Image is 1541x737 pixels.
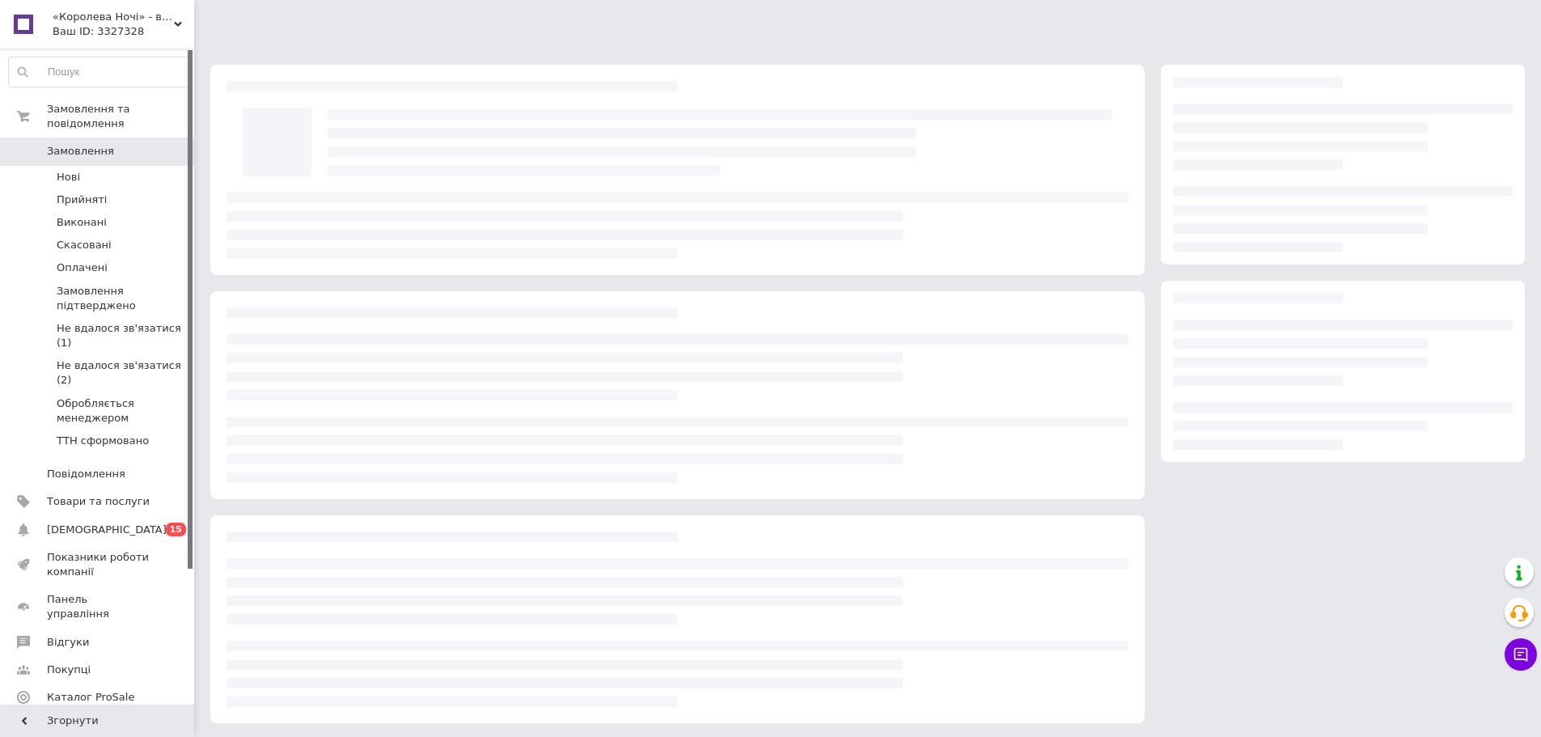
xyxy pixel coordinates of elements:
span: Обробляється менеджером [57,396,189,426]
span: Товари та послуги [47,494,150,509]
input: Пошук [9,57,190,87]
span: Виконані [57,215,107,230]
span: Прийняті [57,193,107,207]
span: Скасовані [57,238,112,252]
button: Чат з покупцем [1505,638,1537,671]
span: Замовлення підтверджено [57,284,189,313]
span: [DEMOGRAPHIC_DATA] [47,523,167,537]
span: Панель управління [47,592,150,621]
span: Повідомлення [47,467,125,481]
span: Показники роботи компанії [47,550,150,579]
span: Не вдалося зв'язатися (2) [57,358,189,388]
span: 15 [166,523,186,536]
span: «Королева Ночі» - виробник постільної білизни в Україні [53,10,174,24]
span: Відгуки [47,635,89,650]
span: Оплачені [57,260,108,275]
span: Каталог ProSale [47,690,134,705]
span: Замовлення [47,144,114,159]
span: Нові [57,170,80,184]
span: Замовлення та повідомлення [47,102,194,131]
span: ТТН сформовано [57,434,149,448]
div: Ваш ID: 3327328 [53,24,194,39]
span: Не вдалося зв'язатися (1) [57,321,189,350]
span: Покупці [47,663,91,677]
